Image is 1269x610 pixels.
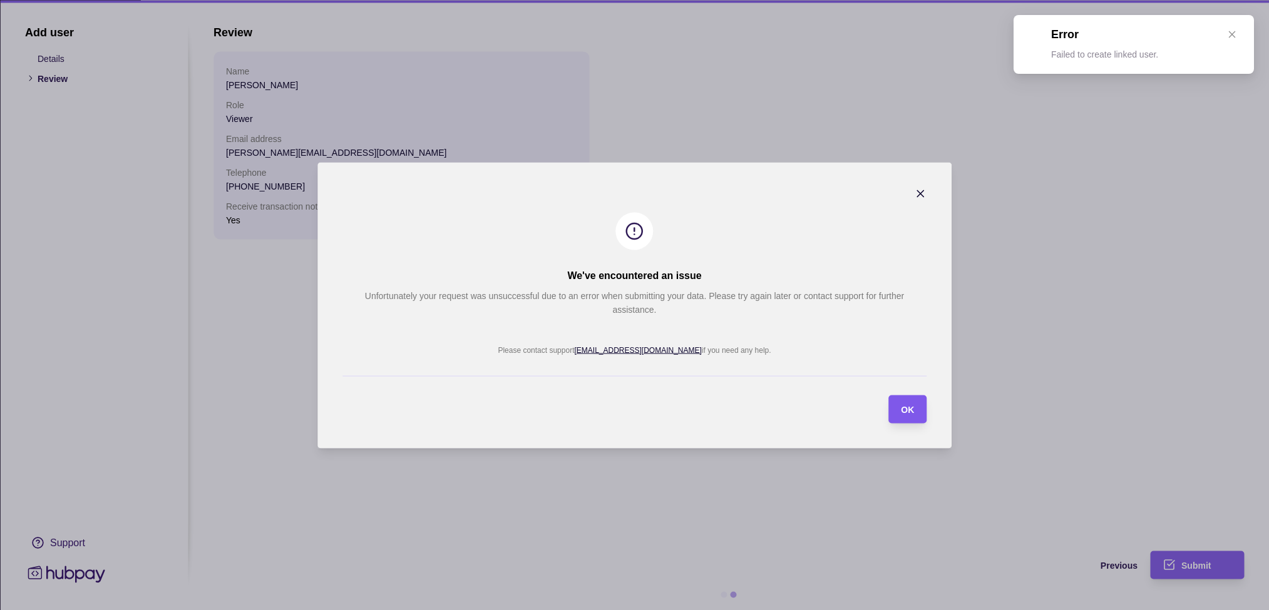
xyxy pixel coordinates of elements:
[901,405,914,415] span: OK
[1051,49,1158,59] p: Failed to create linked user.
[574,345,701,354] a: [EMAIL_ADDRESS][DOMAIN_NAME]
[1051,28,1079,41] h1: Error
[567,268,701,282] h2: We've encountered an issue
[498,345,771,354] p: Please contact support if you need any help.
[342,288,927,316] p: Unfortunately your request was unsuccessful due to an error when submitting your data. Please try...
[1225,28,1239,41] a: Close
[1228,30,1236,39] span: close
[888,395,927,423] button: OK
